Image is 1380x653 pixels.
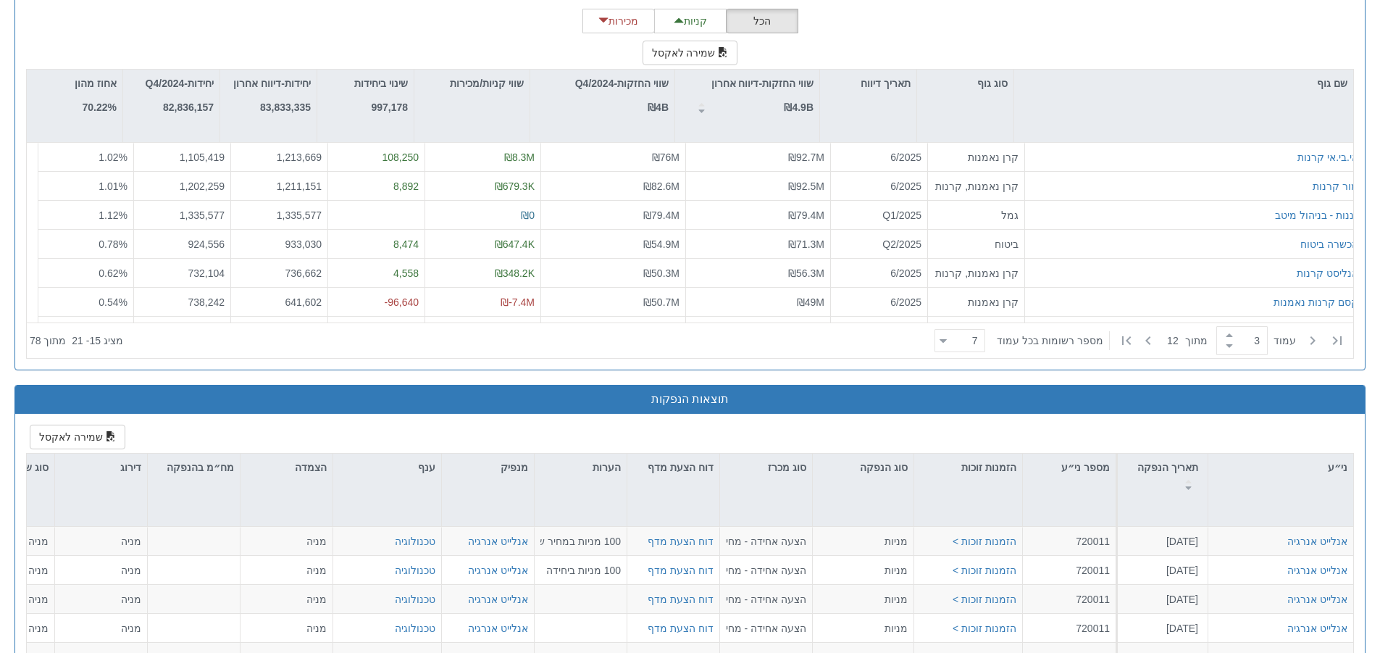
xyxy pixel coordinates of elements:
button: אנלייט אנרגיה [1287,621,1347,636]
div: דוח הצעת מדף [627,454,719,498]
div: 1.01 % [44,179,127,194]
div: ‏ מתוך [929,325,1350,357]
span: ₪54.9M [643,238,679,250]
div: 1,211,151 [237,179,322,194]
div: 0.78 % [44,237,127,251]
span: ₪56.3M [788,267,824,279]
button: שמירה לאקסל [30,425,125,449]
div: 720011 [1029,563,1110,578]
button: אנלייט אנרגיה [468,563,528,578]
div: 6/2025 [837,295,921,309]
button: אנליסט קרנות [1297,266,1358,280]
button: הזמנות זוכות > [953,592,1016,607]
p: יחידות-Q4/2024 [146,75,214,91]
div: 720011 [1029,592,1110,607]
div: 6/2025 [837,266,921,280]
div: 8,892 [334,179,419,194]
div: הצעה אחידה - מחיר [726,563,806,578]
div: הצמדה [241,454,333,481]
div: 1.02 % [44,150,127,165]
div: הצעה אחידה - מחיר [726,621,806,636]
div: ‏מציג 15 - 21 ‏ מתוך 78 [30,325,123,357]
span: ₪49M [797,296,824,308]
div: 1.12 % [44,208,127,222]
strong: ₪4B [648,101,669,113]
p: אחוז מהון [75,75,117,91]
a: דוח הצעת מדף [648,536,714,547]
button: מור קרנות [1313,179,1358,194]
div: מח״מ בהנפקה [148,454,240,498]
div: -96,640 [334,295,419,309]
span: ₪50.3M [643,267,679,279]
div: טכנולוגיה [395,534,435,549]
div: אנלייט אנרגיה [1287,534,1347,549]
div: 1,213,669 [237,150,322,165]
div: קרן נאמנות [934,295,1019,309]
span: ₪50.7M [643,296,679,308]
div: 1,105,419 [140,150,225,165]
div: 736,662 [237,266,322,280]
span: ₪76M [652,151,679,163]
div: ענף [333,454,441,481]
strong: 70.22% [83,101,117,113]
button: הכל [726,9,798,33]
button: הזמנות זוכות > [953,563,1016,578]
button: טכנולוגיה [395,621,435,636]
div: ני״ע [1208,454,1353,481]
div: קרן נאמנות [934,150,1019,165]
div: מניה [61,563,141,578]
button: טכנולוגיה [395,592,435,607]
div: אנלייט אנרגיה [1287,592,1347,607]
div: מנפיק [442,454,534,481]
span: ₪82.6M [643,180,679,192]
div: 4,558 [334,266,419,280]
p: יחידות-דיווח אחרון [233,75,311,91]
button: טכנולוגיה [395,563,435,578]
div: 732,104 [140,266,225,280]
button: הכשרה ביטוח [1300,237,1358,251]
div: הצעה אחידה - מחיר [726,534,806,549]
div: 100 מניות במחיר של 752 ש"ח ליחידה [540,534,621,549]
div: קרן נאמנות, קרנות סל [934,179,1019,194]
div: תאריך הנפקה [1118,454,1208,498]
div: אי.בי.אי קרנות [1297,150,1358,165]
div: 720011 [1029,621,1110,636]
div: מניה [246,563,327,578]
div: סוג גוף [917,70,1013,97]
strong: ₪4.9B [784,101,814,113]
div: אנלייט אנרגיה [468,534,528,549]
div: 1,202,259 [140,179,225,194]
button: אנלייט אנרגיה [468,621,528,636]
div: [DATE] [1122,592,1198,607]
p: שינוי ביחידות [354,75,408,91]
p: שווי החזקות-דיווח אחרון [711,75,814,91]
button: קניות [654,9,727,33]
button: הזמנות זוכות > [953,534,1016,549]
button: הזמנות זוכות > [953,621,1016,636]
div: 641,602 [237,295,322,309]
strong: 83,833,335 [260,101,311,113]
span: ₪0 [521,209,535,221]
div: [DATE] [1122,563,1198,578]
div: 924,556 [140,237,225,251]
div: 720011 [1029,534,1110,549]
span: ₪679.3K [495,180,535,192]
span: ₪348.2K [495,267,535,279]
div: מניה [61,534,141,549]
span: ‏עמוד [1274,333,1296,348]
a: דוח הצעת מדף [648,623,714,634]
div: מניות [819,563,908,578]
button: אנלייט אנרגיה [1287,563,1347,578]
div: Q1/2025 [837,208,921,222]
span: ₪8.3M [504,151,535,163]
div: שווי קניות/מכירות [414,70,530,97]
span: ₪-7.4M [501,296,535,308]
div: מניות [819,592,908,607]
div: קרן נאמנות, קרנות סל [934,266,1019,280]
div: 108,250 [334,150,419,165]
